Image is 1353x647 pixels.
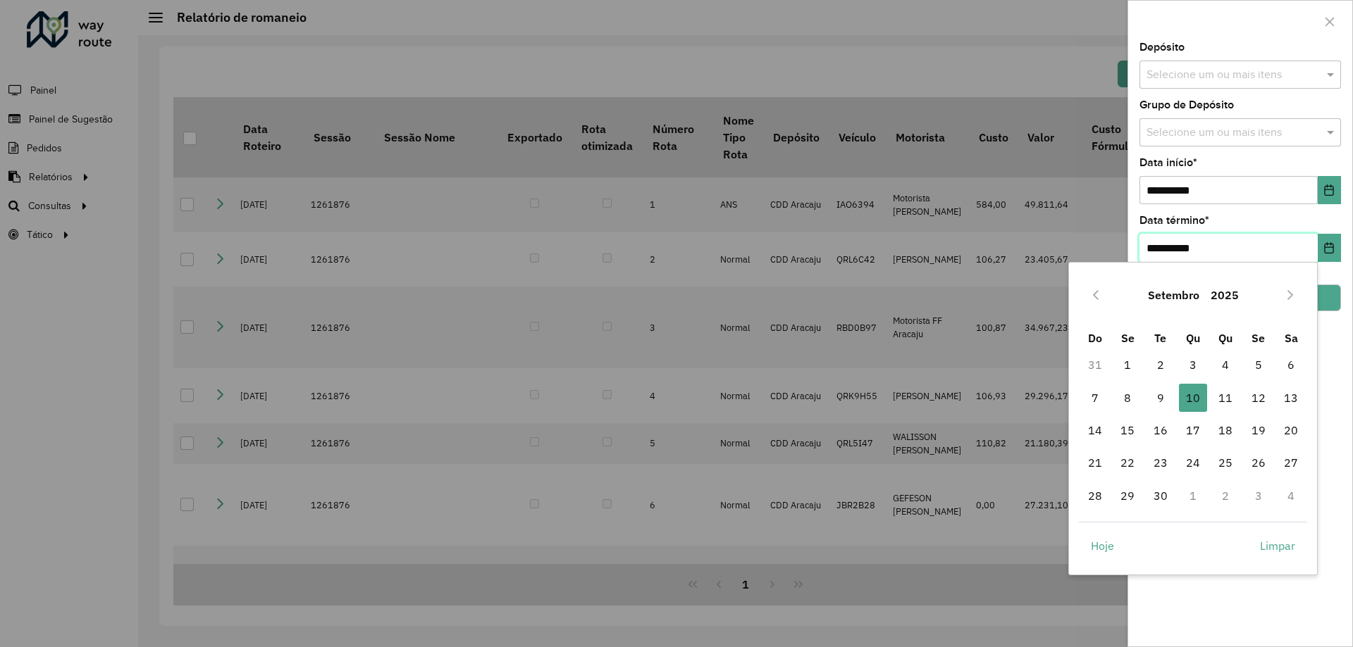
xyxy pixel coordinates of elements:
td: 21 [1079,446,1111,479]
span: 25 [1211,448,1240,477]
span: 13 [1277,384,1305,412]
td: 7 [1079,382,1111,414]
span: 20 [1277,416,1305,444]
span: Se [1252,331,1265,345]
span: Qu [1186,331,1200,345]
td: 25 [1209,446,1242,479]
td: 8 [1111,382,1144,414]
span: 19 [1244,416,1273,444]
span: 11 [1211,384,1240,412]
button: Choose Year [1205,278,1244,312]
td: 28 [1079,479,1111,512]
td: 2 [1144,348,1176,381]
td: 11 [1209,382,1242,414]
span: 21 [1081,448,1109,477]
span: 2 [1147,351,1175,379]
td: 31 [1079,348,1111,381]
td: 9 [1144,382,1176,414]
label: Grupo de Depósito [1139,96,1234,113]
span: 16 [1147,416,1175,444]
td: 24 [1177,446,1209,479]
td: 16 [1144,414,1176,446]
td: 1 [1177,479,1209,512]
td: 23 [1144,446,1176,479]
span: 29 [1113,482,1142,510]
span: 18 [1211,416,1240,444]
span: 9 [1147,384,1175,412]
span: 27 [1277,448,1305,477]
span: 7 [1081,384,1109,412]
span: Qu [1218,331,1232,345]
span: 15 [1113,416,1142,444]
td: 12 [1242,382,1275,414]
td: 3 [1177,348,1209,381]
span: 5 [1244,351,1273,379]
td: 22 [1111,446,1144,479]
span: 28 [1081,482,1109,510]
div: Choose Date [1068,262,1318,574]
td: 6 [1275,348,1307,381]
span: 17 [1179,416,1207,444]
td: 15 [1111,414,1144,446]
td: 2 [1209,479,1242,512]
span: Do [1088,331,1102,345]
span: 3 [1179,351,1207,379]
td: 5 [1242,348,1275,381]
td: 4 [1275,479,1307,512]
td: 1 [1111,348,1144,381]
label: Depósito [1139,39,1185,56]
span: Limpar [1260,537,1295,554]
span: Hoje [1091,537,1114,554]
span: 23 [1147,448,1175,477]
span: 24 [1179,448,1207,477]
button: Choose Month [1142,278,1205,312]
td: 26 [1242,446,1275,479]
label: Data início [1139,154,1197,171]
span: 12 [1244,384,1273,412]
span: Se [1121,331,1135,345]
td: 29 [1111,479,1144,512]
button: Next Month [1279,284,1302,306]
td: 27 [1275,446,1307,479]
button: Choose Date [1318,234,1341,262]
span: 22 [1113,448,1142,477]
td: 10 [1177,382,1209,414]
span: 10 [1179,384,1207,412]
label: Data término [1139,212,1209,229]
td: 17 [1177,414,1209,446]
td: 30 [1144,479,1176,512]
span: 8 [1113,384,1142,412]
span: 1 [1113,351,1142,379]
button: Limpar [1248,532,1307,560]
span: 30 [1147,482,1175,510]
span: 4 [1211,351,1240,379]
td: 13 [1275,382,1307,414]
td: 3 [1242,479,1275,512]
button: Choose Date [1318,176,1341,204]
span: 26 [1244,448,1273,477]
td: 18 [1209,414,1242,446]
td: 20 [1275,414,1307,446]
td: 19 [1242,414,1275,446]
button: Previous Month [1085,284,1107,306]
td: 14 [1079,414,1111,446]
span: Te [1154,331,1166,345]
button: Hoje [1079,532,1126,560]
span: 6 [1277,351,1305,379]
span: Sa [1285,331,1298,345]
td: 4 [1209,348,1242,381]
span: 14 [1081,416,1109,444]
